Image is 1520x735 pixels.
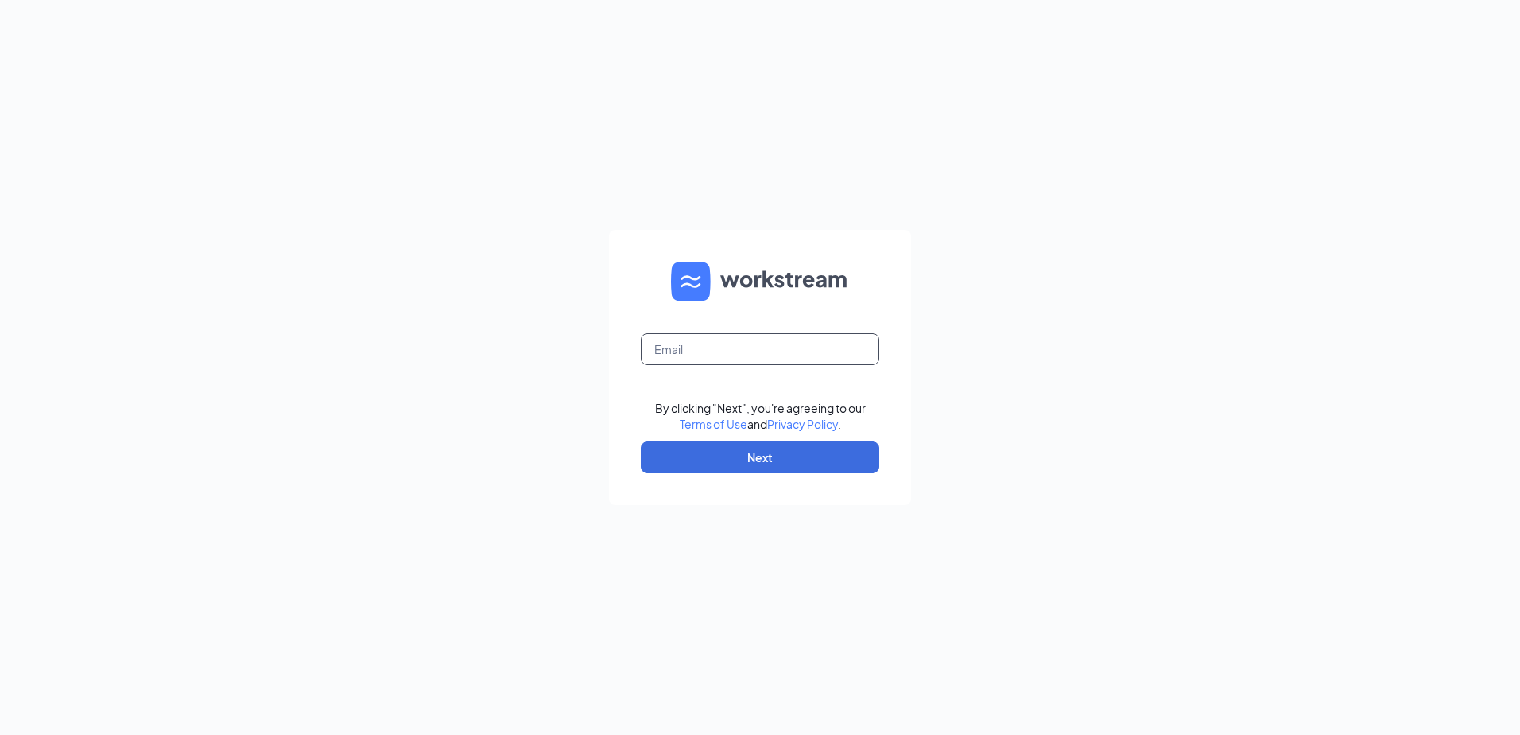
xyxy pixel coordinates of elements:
[641,333,879,365] input: Email
[671,262,849,301] img: WS logo and Workstream text
[680,417,747,431] a: Terms of Use
[655,400,866,432] div: By clicking "Next", you're agreeing to our and .
[767,417,838,431] a: Privacy Policy
[641,441,879,473] button: Next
